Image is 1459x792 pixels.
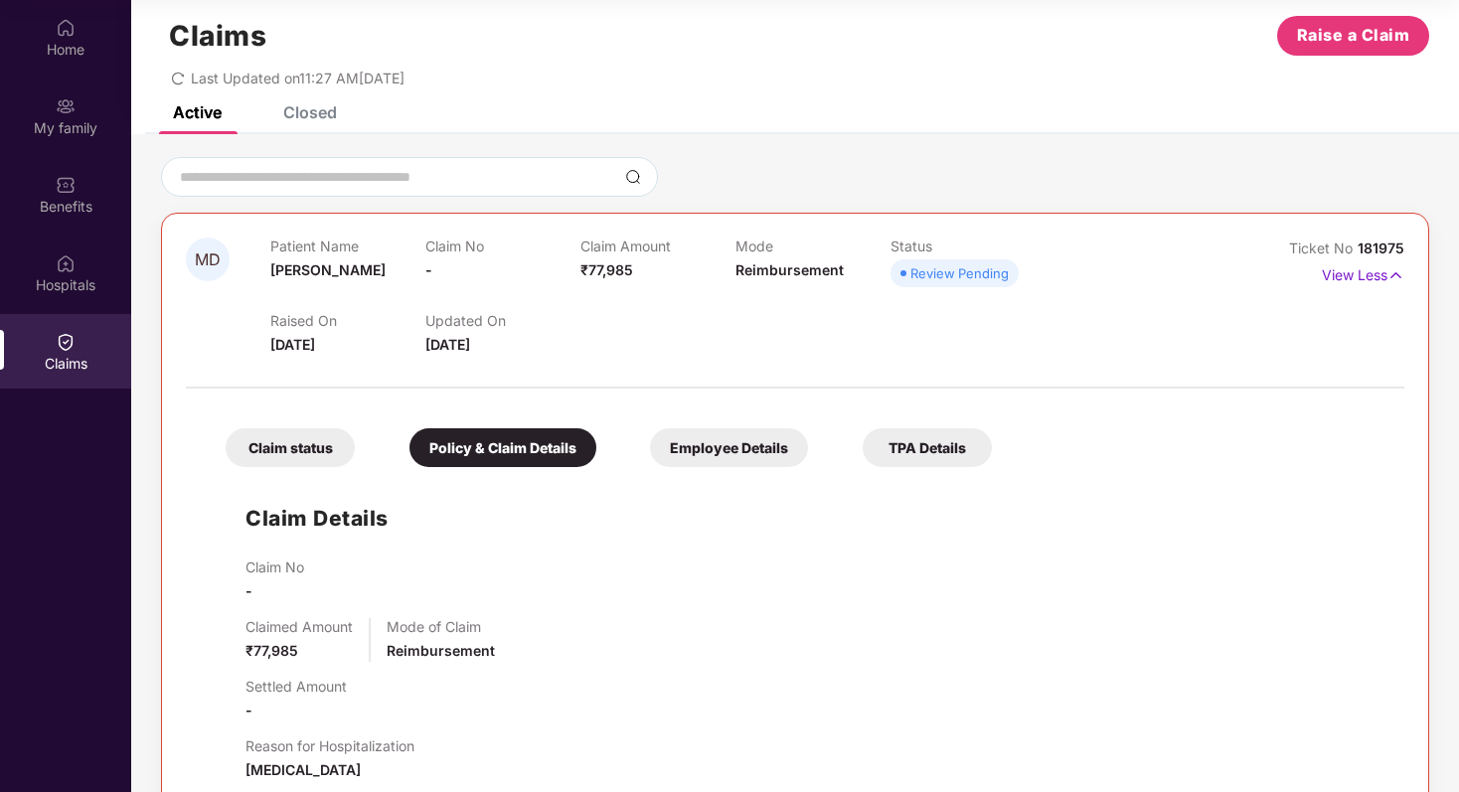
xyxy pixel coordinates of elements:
span: Reimbursement [387,642,495,659]
img: svg+xml;base64,PHN2ZyBpZD0iU2VhcmNoLTMyeDMyIiB4bWxucz0iaHR0cDovL3d3dy53My5vcmcvMjAwMC9zdmciIHdpZH... [625,169,641,185]
span: redo [171,70,185,86]
span: - [425,261,432,278]
span: Reimbursement [735,261,844,278]
span: Last Updated on 11:27 AM[DATE] [191,70,405,86]
span: - [245,702,252,718]
h1: Claim Details [245,502,389,535]
div: Closed [283,102,337,122]
span: Ticket No [1289,239,1358,256]
img: svg+xml;base64,PHN2ZyBpZD0iQmVuZWZpdHMiIHhtbG5zPSJodHRwOi8vd3d3LnczLm9yZy8yMDAwL3N2ZyIgd2lkdGg9Ij... [56,175,76,195]
img: svg+xml;base64,PHN2ZyBpZD0iSG9zcGl0YWxzIiB4bWxucz0iaHR0cDovL3d3dy53My5vcmcvMjAwMC9zdmciIHdpZHRoPS... [56,253,76,273]
p: Mode of Claim [387,618,495,635]
p: Claim No [425,238,580,254]
span: [DATE] [425,336,470,353]
p: Updated On [425,312,580,329]
span: Raise a Claim [1297,23,1410,48]
p: Claim Amount [580,238,735,254]
span: ₹77,985 [580,261,633,278]
span: - [245,582,252,599]
img: svg+xml;base64,PHN2ZyBpZD0iSG9tZSIgeG1sbnM9Imh0dHA6Ly93d3cudzMub3JnLzIwMDAvc3ZnIiB3aWR0aD0iMjAiIG... [56,18,76,38]
div: Policy & Claim Details [409,428,596,467]
span: 181975 [1358,239,1404,256]
div: Employee Details [650,428,808,467]
img: svg+xml;base64,PHN2ZyBpZD0iQ2xhaW0iIHhtbG5zPSJodHRwOi8vd3d3LnczLm9yZy8yMDAwL3N2ZyIgd2lkdGg9IjIwIi... [56,332,76,352]
span: [MEDICAL_DATA] [245,761,361,778]
p: Reason for Hospitalization [245,737,414,754]
div: Claim status [226,428,355,467]
img: svg+xml;base64,PHN2ZyB3aWR0aD0iMjAiIGhlaWdodD0iMjAiIHZpZXdCb3g9IjAgMCAyMCAyMCIgZmlsbD0ibm9uZSIgeG... [56,96,76,116]
span: [DATE] [270,336,315,353]
span: [PERSON_NAME] [270,261,386,278]
span: ₹77,985 [245,642,298,659]
div: TPA Details [863,428,992,467]
p: Patient Name [270,238,425,254]
p: Mode [735,238,891,254]
h1: Claims [169,19,266,53]
p: Claimed Amount [245,618,353,635]
p: Status [891,238,1046,254]
div: Active [173,102,222,122]
p: Claim No [245,558,304,575]
div: Review Pending [910,263,1009,283]
button: Raise a Claim [1277,16,1429,56]
p: View Less [1322,259,1404,286]
p: Settled Amount [245,678,347,695]
p: Raised On [270,312,425,329]
img: svg+xml;base64,PHN2ZyB4bWxucz0iaHR0cDovL3d3dy53My5vcmcvMjAwMC9zdmciIHdpZHRoPSIxNyIgaGVpZ2h0PSIxNy... [1387,264,1404,286]
span: MD [195,251,221,268]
